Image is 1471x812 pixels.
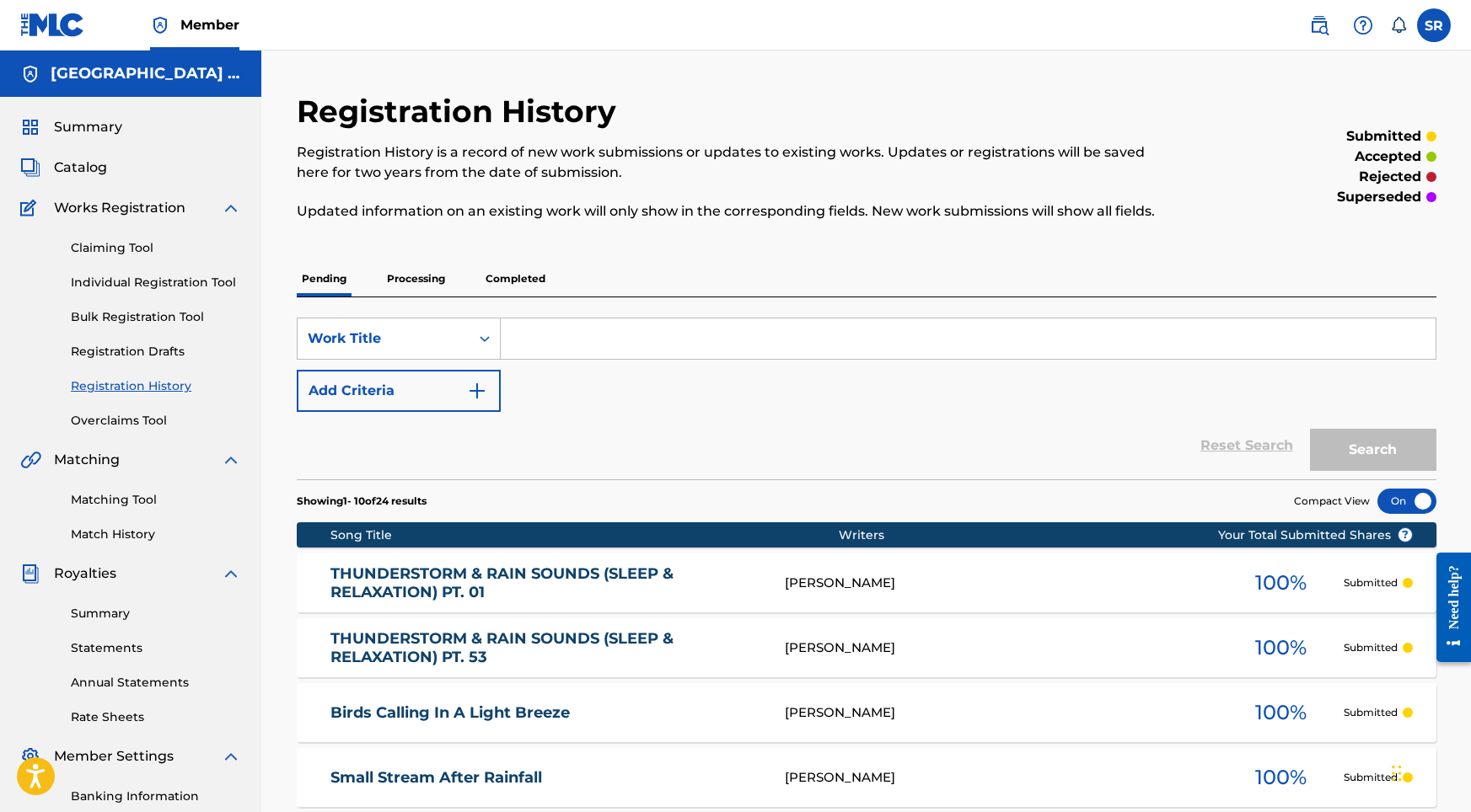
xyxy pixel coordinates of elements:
a: Annual Statements [71,674,241,692]
p: Processing [382,261,450,296]
div: Drag [1392,748,1402,799]
p: Pending [297,261,352,296]
p: Registration History is a record of new work submissions or updates to existing works. Updates or... [297,142,1174,183]
a: CatalogCatalog [20,158,107,178]
span: 100 % [1255,633,1307,663]
span: Summary [54,117,122,137]
p: accepted [1355,147,1421,167]
h5: SYDNEY YE PUBLISHING [51,64,241,83]
span: Member Settings [54,746,174,767]
img: Royalties [20,564,40,584]
a: THUNDERSTORM & RAIN SOUNDS (SLEEP & RELAXATION) PT. 01 [330,564,762,602]
div: Work Title [308,329,459,349]
a: Overclaims Tool [71,412,241,430]
form: Search Form [297,318,1436,479]
div: Help [1346,8,1380,42]
div: [PERSON_NAME] [785,574,1218,593]
a: Registration Drafts [71,343,241,361]
a: SummarySummary [20,117,122,137]
a: Registration History [71,377,241,395]
p: Showing 1 - 10 of 24 results [297,494,427,509]
a: Birds Calling In A Light Breeze [330,703,762,723]
span: Compact View [1294,494,1370,509]
div: [PERSON_NAME] [785,768,1218,788]
div: Notifications [1390,17,1407,34]
a: THUNDERSTORM & RAIN SOUNDS (SLEEP & RELAXATION) PT. 53 [330,629,762,667]
a: Matching Tool [71,491,241,509]
img: Top Rightsholder [150,15,170,35]
img: expand [221,198,241,218]
a: Match History [71,526,241,543]
img: 9d2ae6d4665cec9f34b9.svg [467,381,487,401]
button: Add Criteria [297,370,501,412]
a: Rate Sheets [71,708,241,726]
img: Accounts [20,64,40,84]
img: Member Settings [20,746,40,767]
img: search [1309,15,1329,35]
div: User Menu [1417,8,1451,42]
h2: Registration History [297,93,625,131]
a: Banking Information [71,788,241,805]
a: Statements [71,639,241,657]
img: Works Registration [20,198,42,218]
a: Small Stream After Rainfall [330,768,762,788]
p: rejected [1359,167,1421,187]
a: Bulk Registration Tool [71,308,241,326]
div: [PERSON_NAME] [785,703,1218,723]
div: Writers [839,526,1272,544]
div: [PERSON_NAME] [785,638,1218,658]
p: Completed [480,261,550,296]
p: Submitted [1344,770,1398,785]
iframe: Chat Widget [1387,731,1471,812]
a: Public Search [1302,8,1336,42]
img: expand [221,746,241,767]
a: Claiming Tool [71,239,241,257]
img: Catalog [20,158,40,178]
a: Individual Registration Tool [71,274,241,291]
div: Song Title [330,526,839,544]
span: 100 % [1255,697,1307,728]
span: Member [180,15,239,35]
a: Summary [71,605,241,622]
span: 100 % [1255,568,1307,598]
img: help [1353,15,1373,35]
p: Submitted [1344,640,1398,655]
img: expand [221,450,241,470]
img: Matching [20,450,41,470]
p: Submitted [1344,705,1398,720]
span: Works Registration [54,198,185,218]
img: Summary [20,117,40,137]
span: Your Total Submitted Shares [1218,526,1413,544]
img: expand [221,564,241,584]
span: ? [1399,528,1412,542]
p: Updated information on an existing work will only show in the corresponding fields. New work subm... [297,201,1174,222]
p: superseded [1337,187,1421,207]
p: Submitted [1344,575,1398,590]
span: Catalog [54,158,107,178]
p: submitted [1346,126,1421,147]
span: Matching [54,450,120,470]
span: Royalties [54,564,116,584]
img: MLC Logo [20,13,85,37]
iframe: Resource Center [1424,538,1471,677]
span: 100 % [1255,762,1307,793]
